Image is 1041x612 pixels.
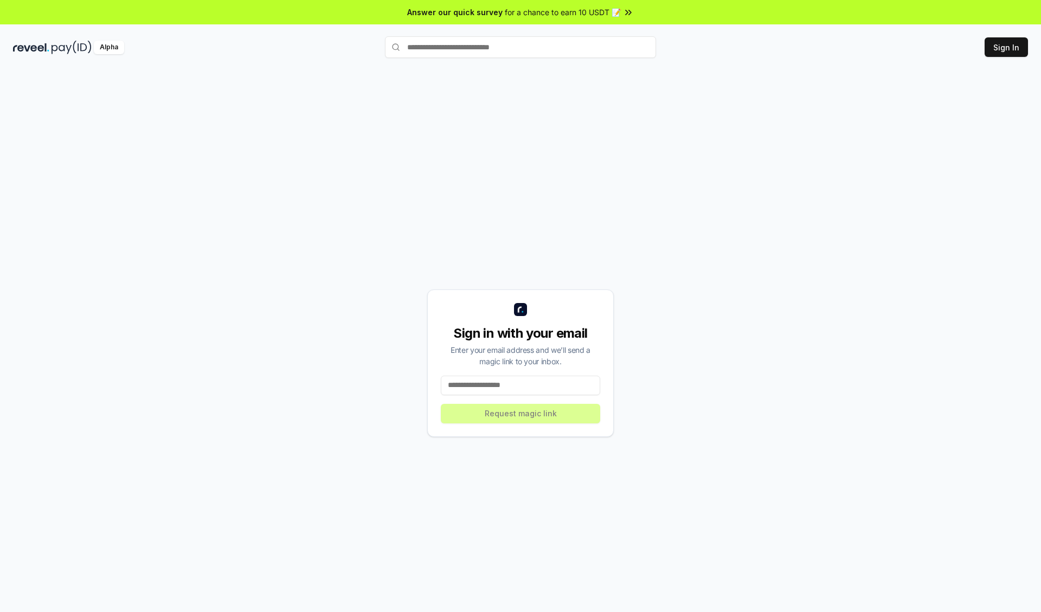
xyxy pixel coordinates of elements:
img: pay_id [52,41,92,54]
div: Sign in with your email [441,325,600,342]
img: reveel_dark [13,41,49,54]
span: Answer our quick survey [407,7,503,18]
button: Sign In [985,37,1028,57]
div: Enter your email address and we’ll send a magic link to your inbox. [441,344,600,367]
img: logo_small [514,303,527,316]
div: Alpha [94,41,124,54]
span: for a chance to earn 10 USDT 📝 [505,7,621,18]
